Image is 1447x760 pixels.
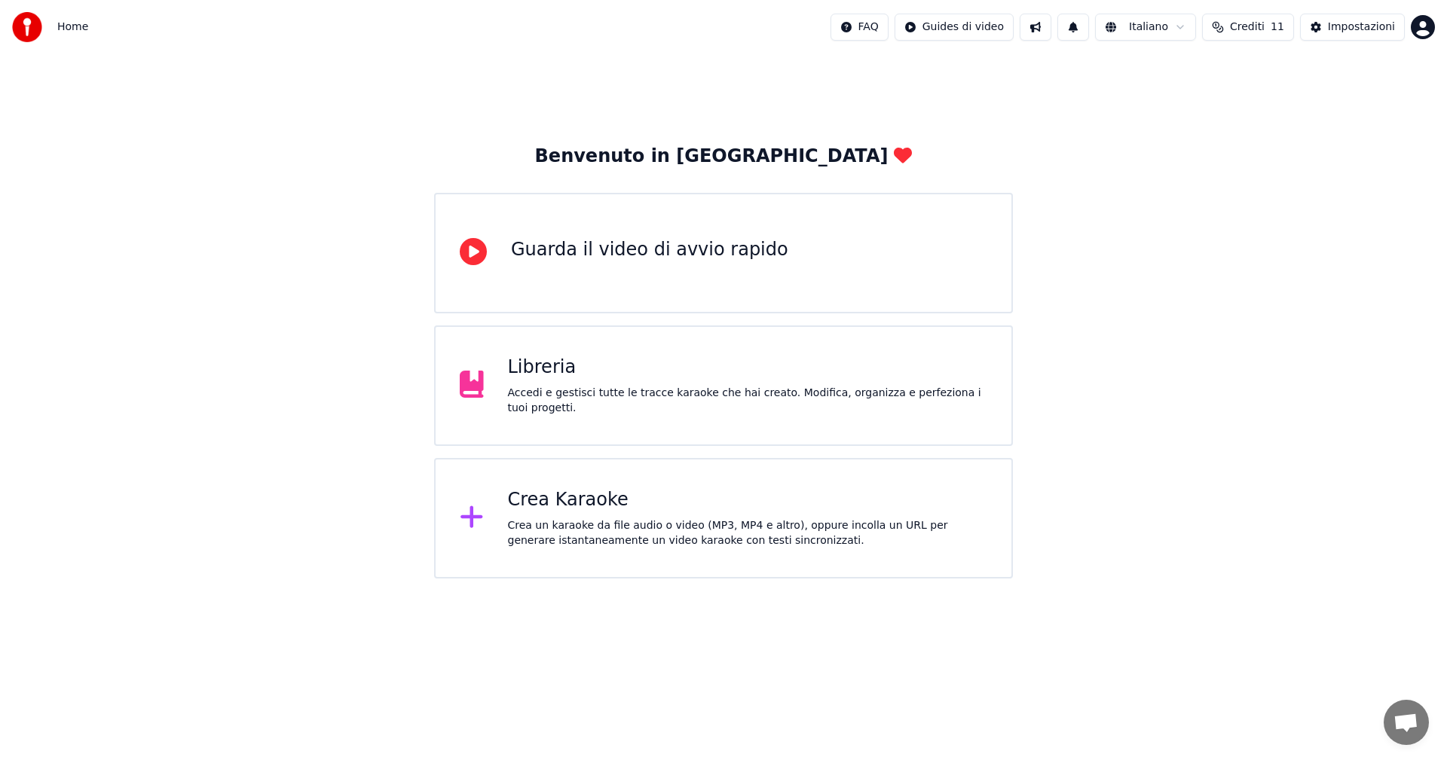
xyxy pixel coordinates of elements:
[895,14,1014,41] button: Guides di video
[1300,14,1405,41] button: Impostazioni
[1328,20,1395,35] div: Impostazioni
[535,145,913,169] div: Benvenuto in [GEOGRAPHIC_DATA]
[508,356,988,380] div: Libreria
[508,518,988,548] div: Crea un karaoke da file audio o video (MP3, MP4 e altro), oppure incolla un URL per generare ista...
[511,238,788,262] div: Guarda il video di avvio rapido
[57,20,88,35] span: Home
[1384,700,1429,745] a: Aprire la chat
[1271,20,1284,35] span: 11
[12,12,42,42] img: youka
[508,488,988,512] div: Crea Karaoke
[57,20,88,35] nav: breadcrumb
[831,14,889,41] button: FAQ
[508,386,988,416] div: Accedi e gestisci tutte le tracce karaoke che hai creato. Modifica, organizza e perfeziona i tuoi...
[1202,14,1294,41] button: Crediti11
[1230,20,1265,35] span: Crediti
